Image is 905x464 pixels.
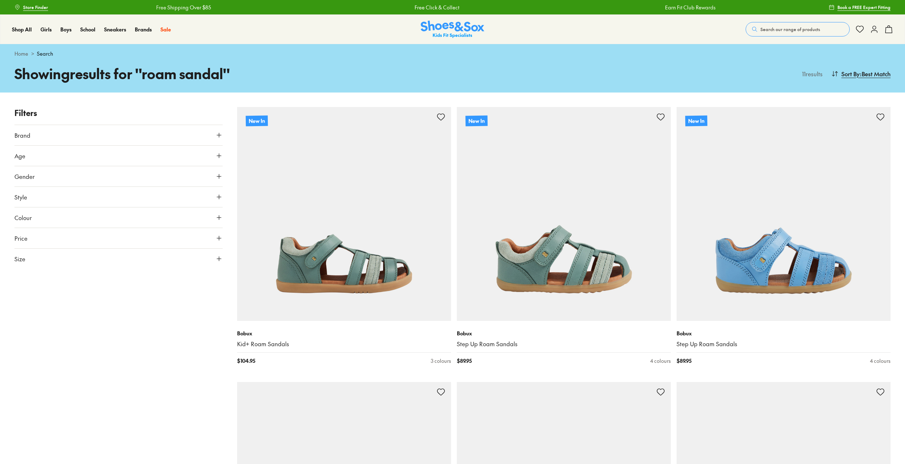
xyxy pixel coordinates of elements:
[685,115,707,126] p: New In
[677,107,891,321] a: New In
[14,131,30,139] span: Brand
[388,4,433,11] a: Free Click & Collect
[746,22,850,36] button: Search our range of products
[14,125,223,145] button: Brand
[14,228,223,248] button: Price
[135,26,152,33] a: Brands
[237,107,451,321] a: New In
[457,340,671,348] a: Step Up Roam Sandals
[14,193,27,201] span: Style
[14,63,452,84] h1: Showing results for " roam sandal "
[14,249,223,269] button: Size
[457,357,472,365] span: $ 89.95
[237,330,451,337] p: Bobux
[14,146,223,166] button: Age
[14,207,223,228] button: Colour
[37,50,53,57] span: Search
[431,357,451,365] div: 3 colours
[40,26,52,33] a: Girls
[160,26,171,33] a: Sale
[237,357,255,365] span: $ 104.95
[457,107,671,321] a: New In
[104,26,126,33] a: Sneakers
[14,50,28,57] a: Home
[14,172,35,181] span: Gender
[831,66,891,82] button: Sort By:Best Match
[677,330,891,337] p: Bobux
[639,4,690,11] a: Earn Fit Club Rewards
[421,21,484,38] img: SNS_Logo_Responsive.svg
[60,26,72,33] a: Boys
[14,234,27,242] span: Price
[677,340,891,348] a: Step Up Roam Sandals
[14,1,48,14] a: Store Finder
[829,1,891,14] a: Book a FREE Expert Fitting
[14,254,25,263] span: Size
[457,330,671,337] p: Bobux
[237,340,451,348] a: Kid+ Roam Sandals
[14,187,223,207] button: Style
[837,4,891,10] span: Book a FREE Expert Fitting
[870,357,891,365] div: 4 colours
[650,357,671,365] div: 4 colours
[760,26,820,33] span: Search our range of products
[14,151,25,160] span: Age
[130,4,185,11] a: Free Shipping Over $85
[14,50,891,57] div: >
[14,107,223,119] p: Filters
[466,115,488,126] p: New In
[23,4,48,10] span: Store Finder
[14,166,223,186] button: Gender
[677,357,691,365] span: $ 89.95
[799,69,823,78] p: 11 results
[14,213,32,222] span: Colour
[421,21,484,38] a: Shoes & Sox
[841,69,860,78] span: Sort By
[12,26,32,33] a: Shop All
[80,26,95,33] a: School
[860,69,891,78] span: : Best Match
[246,115,268,126] p: New In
